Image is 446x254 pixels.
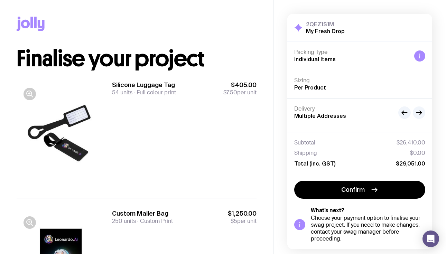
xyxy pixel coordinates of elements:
span: $26,410.00 [397,139,425,146]
span: per unit [223,89,257,96]
span: Subtotal [294,139,315,146]
span: $29,051.00 [396,160,425,167]
span: $1,250.00 [228,209,257,218]
h3: Silicone Luggage Tag [112,81,176,89]
span: Total (inc. GST) [294,160,335,167]
h3: Custom Mailer Bag [112,209,173,218]
h4: Sizing [294,77,425,84]
button: Confirm [294,181,425,199]
span: per unit [228,218,257,225]
span: Multiple Addresses [294,113,346,119]
div: Choose your payment option to finalise your swag project. If you need to make changes, contact yo... [311,215,425,242]
span: $0.00 [410,150,425,157]
h4: Delivery [294,105,393,112]
span: $7.50 [223,89,237,96]
span: Individual Items [294,56,336,62]
span: $5 [231,217,237,225]
div: Open Intercom Messenger [422,231,439,247]
h2: My Fresh Drop [306,28,345,35]
h5: What’s next? [311,207,425,214]
h1: Finalise your project [17,48,257,70]
span: $405.00 [223,81,257,89]
span: 250 units [112,217,136,225]
h4: Packing Type [294,49,409,56]
h3: 2QEZ1S1M [306,21,345,28]
span: Custom Print [136,217,173,225]
span: Shipping [294,150,317,157]
span: 54 units [112,89,132,96]
span: Full colour print [132,89,176,96]
span: Confirm [341,186,365,194]
span: Per Product [294,84,326,91]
